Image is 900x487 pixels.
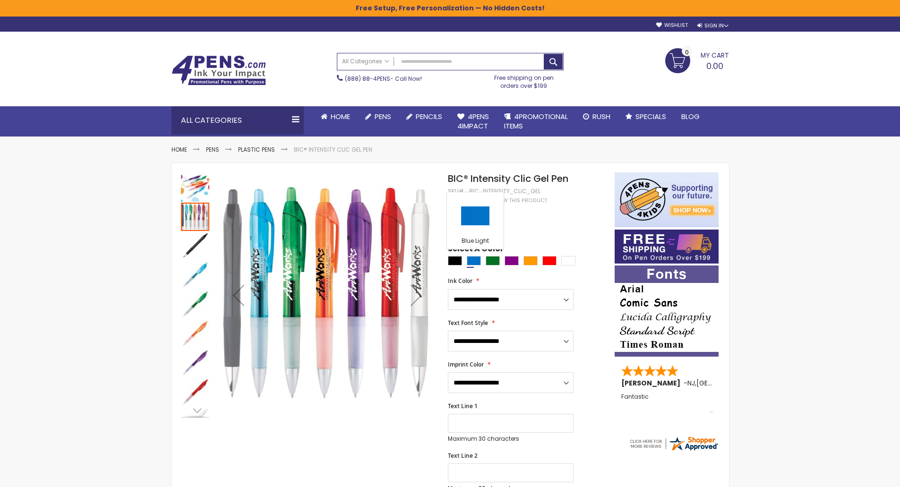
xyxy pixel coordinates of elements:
div: Red [542,256,557,265]
div: BIC® Intensity Clic Gel Pen [181,377,210,407]
a: Blog [674,106,707,127]
span: Pencils [416,111,442,121]
div: Orange [523,256,538,265]
div: White [561,256,575,265]
a: All Categories [337,53,394,69]
div: BIC® Intensity Clic Gel Pen [181,290,210,319]
div: Free shipping on pen orders over $199 [484,70,564,89]
a: Plastic Pens [238,145,275,154]
span: Ink Color [448,277,472,285]
a: Pens [206,145,219,154]
a: Home [313,106,358,127]
span: Select A Color [448,244,504,256]
div: Next [181,403,209,418]
span: Text Font Style [448,319,488,327]
span: Pens [375,111,391,121]
div: Next [397,172,435,418]
a: Specials [618,106,674,127]
img: BIC® Intensity Clic Gel Pen [181,378,209,407]
span: [PERSON_NAME] [621,378,684,388]
a: Pencils [399,106,450,127]
span: Imprint Color [448,360,484,368]
a: Wishlist [656,22,688,29]
span: Text Line 1 [448,402,478,410]
span: Blog [681,111,700,121]
img: BIC® Intensity Clic Gel Pen [181,232,209,260]
span: [GEOGRAPHIC_DATA] [696,378,766,388]
a: 4Pens4impact [450,106,497,137]
div: Purple [505,256,519,265]
span: Specials [635,111,666,121]
div: BIC® Intensity Clic Gel Pen [181,231,210,260]
div: BIC® Intensity Clic Gel Pen [181,260,210,290]
strong: SKU [448,187,465,195]
a: Home [171,145,187,154]
span: Text Line 2 [448,452,478,460]
div: Fantastic [621,393,713,414]
span: All Categories [342,58,389,65]
a: (888) 88-4PENS [345,75,390,83]
div: Previous [220,172,257,418]
li: BIC® Intensity Clic Gel Pen [294,146,372,154]
span: 0.00 [706,60,723,72]
img: BIC® Intensity Clic Gel Pen [181,320,209,348]
span: Home [331,111,350,121]
div: BIC® Intensity Clic Gel Pen [181,172,210,202]
div: Green [486,256,500,265]
img: 4Pens Custom Pens and Promotional Products [171,55,266,85]
img: 4pens.com widget logo [628,435,719,452]
img: BIC® Intensity Clic Gel Pen [220,186,436,402]
img: BIC® Intensity Clic Gel Pen [181,349,209,377]
a: 4pens.com certificate URL [628,446,719,454]
div: BIC® Intensity Clic Gel Pen [181,348,210,377]
a: 4PROMOTIONALITEMS [497,106,575,137]
a: Rush [575,106,618,127]
div: BIC® Intensity Clic Gel Pen [181,319,210,348]
a: Pens [358,106,399,127]
div: bic_intensity_clic_gel [469,188,540,195]
img: 4pens 4 kids [615,172,719,227]
img: BIC® Intensity Clic Gel Pen [181,173,209,202]
p: Maximum 30 characters [448,435,574,443]
span: 4Pens 4impact [457,111,489,131]
span: BIC® Intensity Clic Gel Pen [448,172,568,185]
div: Black [448,256,462,265]
span: - Call Now! [345,75,422,83]
div: All Categories [171,106,304,135]
span: NJ [687,378,695,388]
div: BIC® Intensity Clic Gel Pen [181,202,210,231]
span: Rush [592,111,610,121]
span: 0 [685,48,689,57]
div: Blue Light [449,237,501,247]
img: Free shipping on orders over $199 [615,230,719,264]
span: - , [684,378,766,388]
img: BIC® Intensity Clic Gel Pen [181,290,209,319]
div: Sign In [697,22,729,29]
img: font-personalization-examples [615,265,719,357]
div: Blue Light [467,256,481,265]
img: BIC® Intensity Clic Gel Pen [181,261,209,290]
span: 4PROMOTIONAL ITEMS [504,111,568,131]
a: 0.00 0 [665,48,729,72]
